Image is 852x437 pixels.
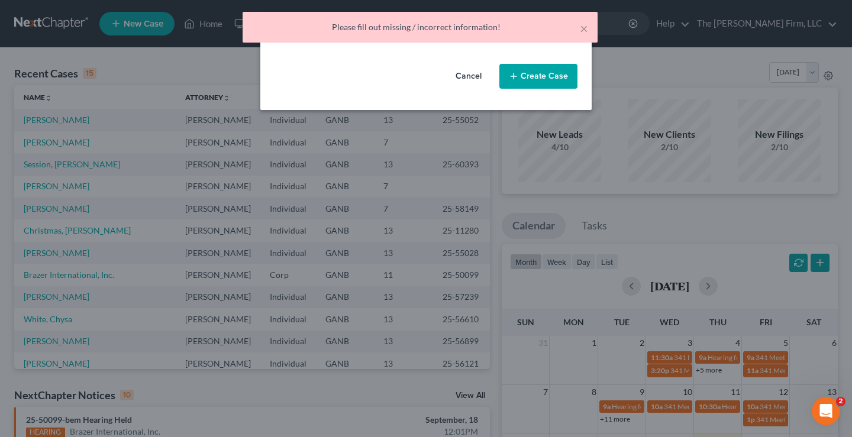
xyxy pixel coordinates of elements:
[580,21,588,35] button: ×
[252,21,588,33] div: Please fill out missing / incorrect information!
[812,397,840,425] iframe: Intercom live chat
[499,64,577,89] button: Create Case
[443,64,495,88] button: Cancel
[836,397,845,406] span: 2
